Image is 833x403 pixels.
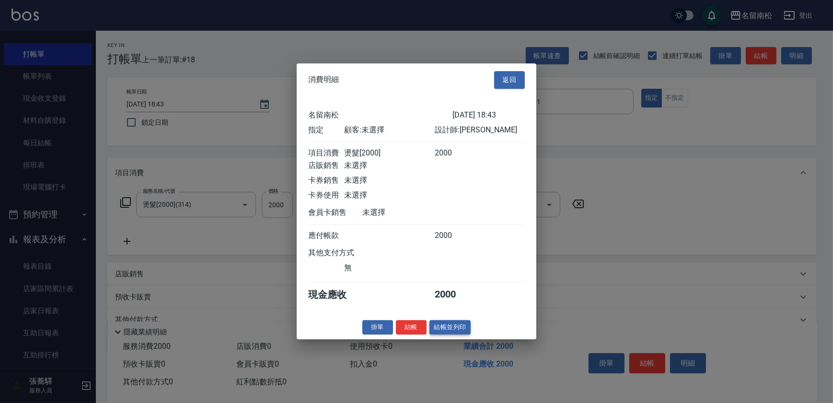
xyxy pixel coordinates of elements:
div: 卡券使用 [308,190,344,201]
button: 結帳並列印 [429,320,471,335]
div: 未選擇 [362,208,452,218]
div: 應付帳款 [308,231,344,241]
span: 消費明細 [308,75,339,85]
div: 2000 [435,288,471,301]
div: 2000 [435,231,471,241]
button: 結帳 [396,320,427,335]
div: 會員卡銷售 [308,208,362,218]
button: 掛單 [362,320,393,335]
div: 未選擇 [344,176,434,186]
div: 顧客: 未選擇 [344,125,434,135]
div: [DATE] 18:43 [452,110,525,120]
div: 現金應收 [308,288,362,301]
div: 卡券銷售 [308,176,344,186]
div: 其他支付方式 [308,248,381,258]
div: 燙髮[2000] [344,148,434,158]
div: 名留南松 [308,110,452,120]
div: 未選擇 [344,190,434,201]
div: 項目消費 [308,148,344,158]
div: 店販銷售 [308,161,344,171]
div: 無 [344,263,434,273]
div: 2000 [435,148,471,158]
div: 設計師: [PERSON_NAME] [435,125,525,135]
button: 返回 [494,71,525,89]
div: 未選擇 [344,161,434,171]
div: 指定 [308,125,344,135]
